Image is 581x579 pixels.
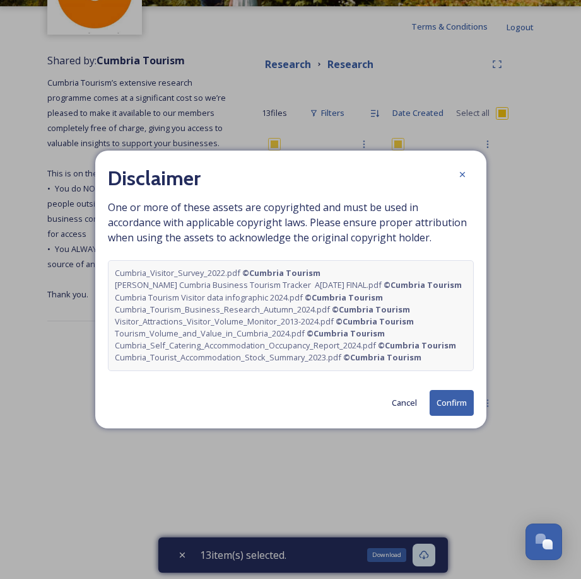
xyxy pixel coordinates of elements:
[305,292,383,303] strong: © Cumbria Tourism
[115,352,421,364] span: Cumbria_Tourist_Accommodation_Stock_Summary_2023.pdf
[525,524,562,560] button: Open Chat
[378,340,456,351] strong: © Cumbria Tourism
[108,163,201,193] h2: Disclaimer
[115,279,462,291] span: [PERSON_NAME] Cumbria Business Tourism Tracker A[DATE] FINAL.pdf
[307,328,385,339] strong: © Cumbria Tourism
[343,352,421,363] strong: © Cumbria Tourism
[115,292,383,304] span: Cumbria Tourism Visitor data infographic 2024.pdf
[115,340,456,352] span: Cumbria_Self_Catering_Accommodation_Occupancy_Report_2024.pdf
[115,304,410,316] span: Cumbria_Tourism_Business_Research_Autumn_2024.pdf
[115,328,385,340] span: Tourism_Volume_and_Value_in_Cumbria_2024.pdf
[115,316,414,328] span: Visitor_Attractions_Visitor_Volume_Monitor_2013-2024.pdf
[332,304,410,315] strong: © Cumbria Tourism
[385,391,423,415] button: Cancel
[336,316,414,327] strong: © Cumbria Tourism
[430,390,474,416] button: Confirm
[115,267,320,279] span: Cumbria_Visitor_Survey_2022.pdf
[108,200,474,371] span: One or more of these assets are copyrighted and must be used in accordance with applicable copyri...
[242,267,320,278] strong: © Cumbria Tourism
[384,279,462,290] strong: © Cumbria Tourism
